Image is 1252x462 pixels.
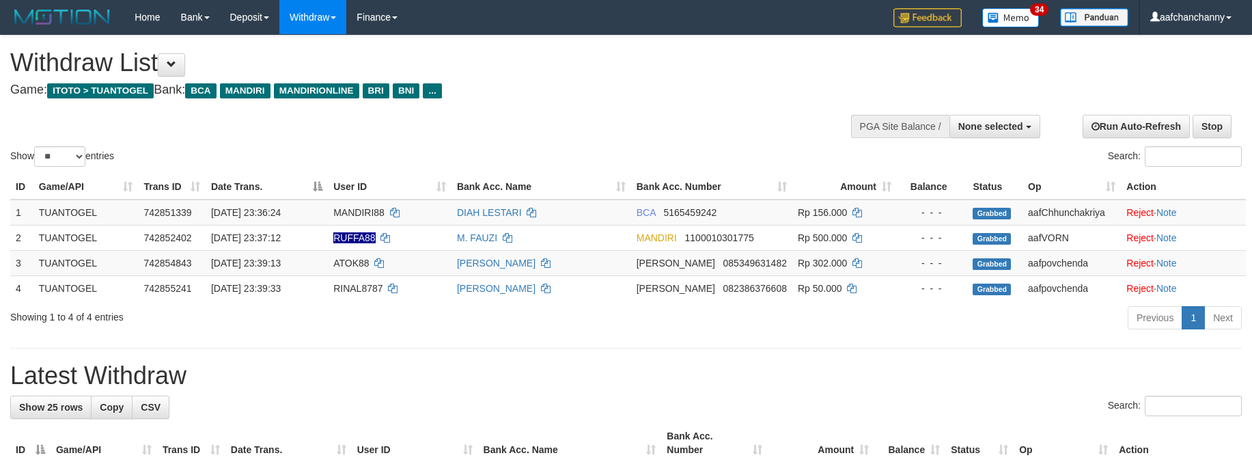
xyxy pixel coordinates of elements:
img: MOTION_logo.png [10,7,114,27]
img: Button%20Memo.svg [982,8,1040,27]
a: DIAH LESTARI [457,207,522,218]
span: Copy 082386376608 to clipboard [723,283,787,294]
span: Copy [100,402,124,413]
td: TUANTOGEL [33,200,139,226]
td: 1 [10,200,33,226]
span: Grabbed [973,258,1011,270]
a: Show 25 rows [10,396,92,419]
span: Grabbed [973,208,1011,219]
a: Reject [1126,232,1154,243]
span: MANDIRI [637,232,677,243]
th: Op: activate to sort column ascending [1023,174,1121,200]
label: Show entries [10,146,114,167]
span: CSV [141,402,161,413]
select: Showentries [34,146,85,167]
span: [DATE] 23:39:33 [211,283,281,294]
span: [DATE] 23:37:12 [211,232,281,243]
a: Note [1156,232,1177,243]
a: [PERSON_NAME] [457,283,535,294]
span: MANDIRIONLINE [274,83,359,98]
h1: Latest Withdraw [10,362,1242,390]
a: Note [1156,283,1177,294]
a: Run Auto-Refresh [1083,115,1190,138]
th: Date Trans.: activate to sort column descending [206,174,328,200]
div: Showing 1 to 4 of 4 entries [10,305,512,324]
a: Note [1156,258,1177,269]
a: CSV [132,396,169,419]
a: Reject [1126,258,1154,269]
span: 742851339 [143,207,191,218]
span: Copy 1100010301775 to clipboard [685,232,754,243]
span: 742854843 [143,258,191,269]
td: · [1121,250,1246,275]
img: panduan.png [1060,8,1128,27]
td: · [1121,225,1246,250]
div: PGA Site Balance / [851,115,949,138]
a: 1 [1182,306,1205,329]
button: None selected [949,115,1040,138]
th: Balance [897,174,967,200]
label: Search: [1108,146,1242,167]
a: Note [1156,207,1177,218]
div: - - - [902,231,962,245]
img: Feedback.jpg [893,8,962,27]
span: MANDIRI [220,83,270,98]
span: Copy 085349631482 to clipboard [723,258,787,269]
th: Amount: activate to sort column ascending [792,174,897,200]
span: ... [423,83,441,98]
span: Rp 302.000 [798,258,847,269]
a: [PERSON_NAME] [457,258,535,269]
td: · [1121,200,1246,226]
span: 742855241 [143,283,191,294]
input: Search: [1145,396,1242,416]
span: MANDIRI88 [333,207,385,218]
span: BNI [393,83,419,98]
span: Rp 50.000 [798,283,842,294]
td: TUANTOGEL [33,225,139,250]
th: Bank Acc. Number: activate to sort column ascending [631,174,792,200]
span: None selected [958,121,1023,132]
span: Show 25 rows [19,402,83,413]
th: Game/API: activate to sort column ascending [33,174,139,200]
a: Next [1204,306,1242,329]
h1: Withdraw List [10,49,821,77]
span: Grabbed [973,233,1011,245]
div: - - - [902,256,962,270]
a: M. FAUZI [457,232,497,243]
span: Nama rekening ada tanda titik/strip, harap diedit [333,232,375,243]
th: User ID: activate to sort column ascending [328,174,451,200]
a: Previous [1128,306,1182,329]
td: 4 [10,275,33,301]
label: Search: [1108,396,1242,416]
span: ATOK88 [333,258,369,269]
a: Reject [1126,283,1154,294]
span: Rp 156.000 [798,207,847,218]
span: ITOTO > TUANTOGEL [47,83,154,98]
span: 34 [1030,3,1048,16]
span: [PERSON_NAME] [637,283,715,294]
td: aafVORN [1023,225,1121,250]
th: ID [10,174,33,200]
span: BCA [185,83,216,98]
td: TUANTOGEL [33,250,139,275]
span: Rp 500.000 [798,232,847,243]
h4: Game: Bank: [10,83,821,97]
td: 3 [10,250,33,275]
span: [PERSON_NAME] [637,258,715,269]
td: aafChhunchakriya [1023,200,1121,226]
th: Trans ID: activate to sort column ascending [138,174,205,200]
a: Stop [1193,115,1232,138]
span: [DATE] 23:39:13 [211,258,281,269]
th: Status [967,174,1023,200]
span: [DATE] 23:36:24 [211,207,281,218]
div: - - - [902,206,962,219]
th: Bank Acc. Name: activate to sort column ascending [451,174,631,200]
td: aafpovchenda [1023,275,1121,301]
span: BRI [363,83,389,98]
td: TUANTOGEL [33,275,139,301]
th: Action [1121,174,1246,200]
input: Search: [1145,146,1242,167]
a: Copy [91,396,133,419]
td: aafpovchenda [1023,250,1121,275]
td: 2 [10,225,33,250]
